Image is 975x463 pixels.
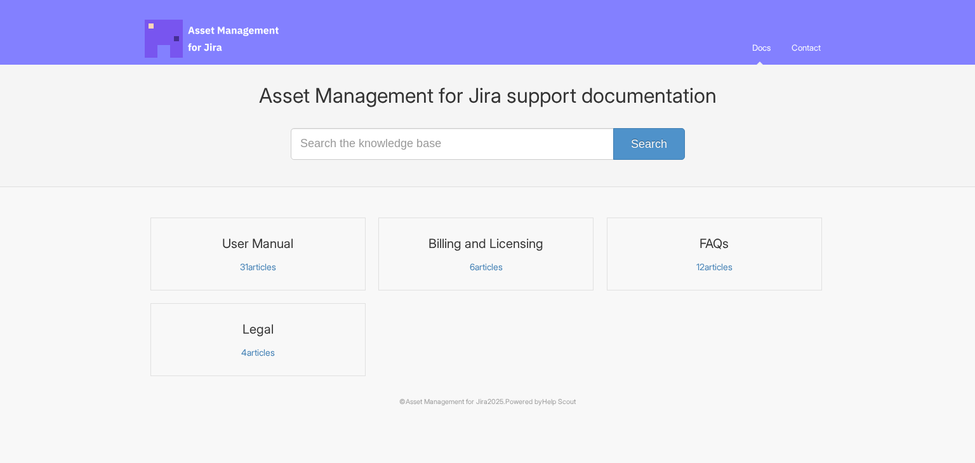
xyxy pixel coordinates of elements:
[387,235,585,252] h3: Billing and Licensing
[150,218,366,290] a: User Manual 31articles
[696,261,705,272] span: 12
[145,20,281,58] span: Asset Management for Jira Docs
[542,398,576,406] a: Help Scout
[145,396,830,408] p: © 2025.
[470,261,475,272] span: 6
[613,128,685,160] button: Search
[743,30,780,65] a: Docs
[378,218,594,290] a: Billing and Licensing 6articles
[406,398,487,406] a: Asset Management for Jira
[631,138,667,150] span: Search
[607,218,822,290] a: FAQs 12articles
[782,30,830,65] a: Contact
[387,261,585,273] p: articles
[159,235,357,252] h3: User Manual
[505,398,576,406] span: Powered by
[615,235,814,252] h3: FAQs
[159,261,357,273] p: articles
[615,261,814,273] p: articles
[159,347,357,358] p: articles
[150,303,366,376] a: Legal 4articles
[291,128,684,160] input: Search the knowledge base
[241,347,247,358] span: 4
[240,261,248,272] span: 31
[159,321,357,337] h3: Legal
